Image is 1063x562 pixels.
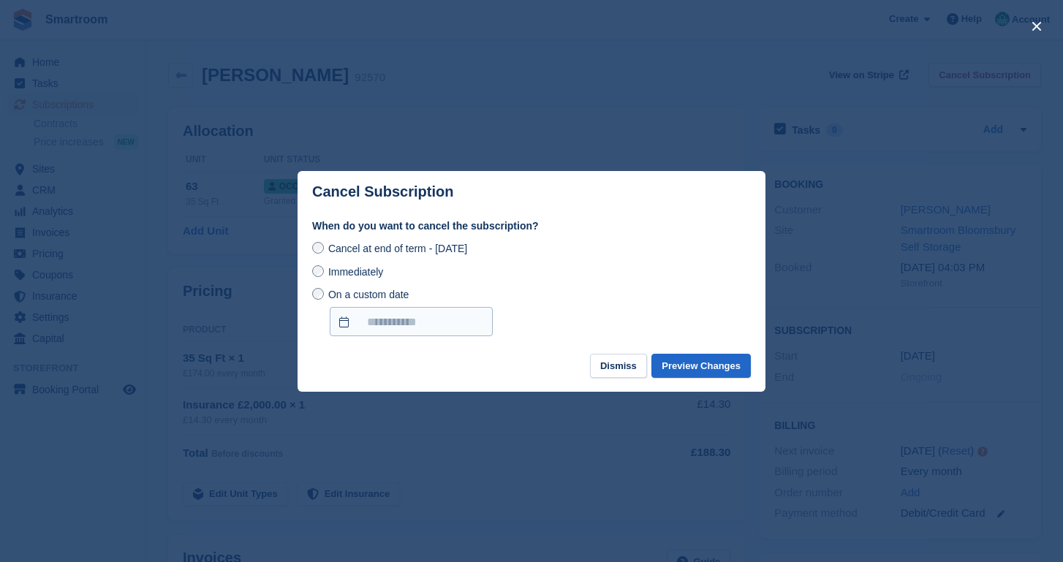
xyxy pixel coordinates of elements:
[312,183,453,200] p: Cancel Subscription
[312,288,324,300] input: On a custom date
[328,266,383,278] span: Immediately
[590,354,647,378] button: Dismiss
[651,354,751,378] button: Preview Changes
[328,289,409,300] span: On a custom date
[312,265,324,277] input: Immediately
[328,243,467,254] span: Cancel at end of term - [DATE]
[330,307,493,336] input: On a custom date
[312,219,751,234] label: When do you want to cancel the subscription?
[1025,15,1048,38] button: close
[312,242,324,254] input: Cancel at end of term - [DATE]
